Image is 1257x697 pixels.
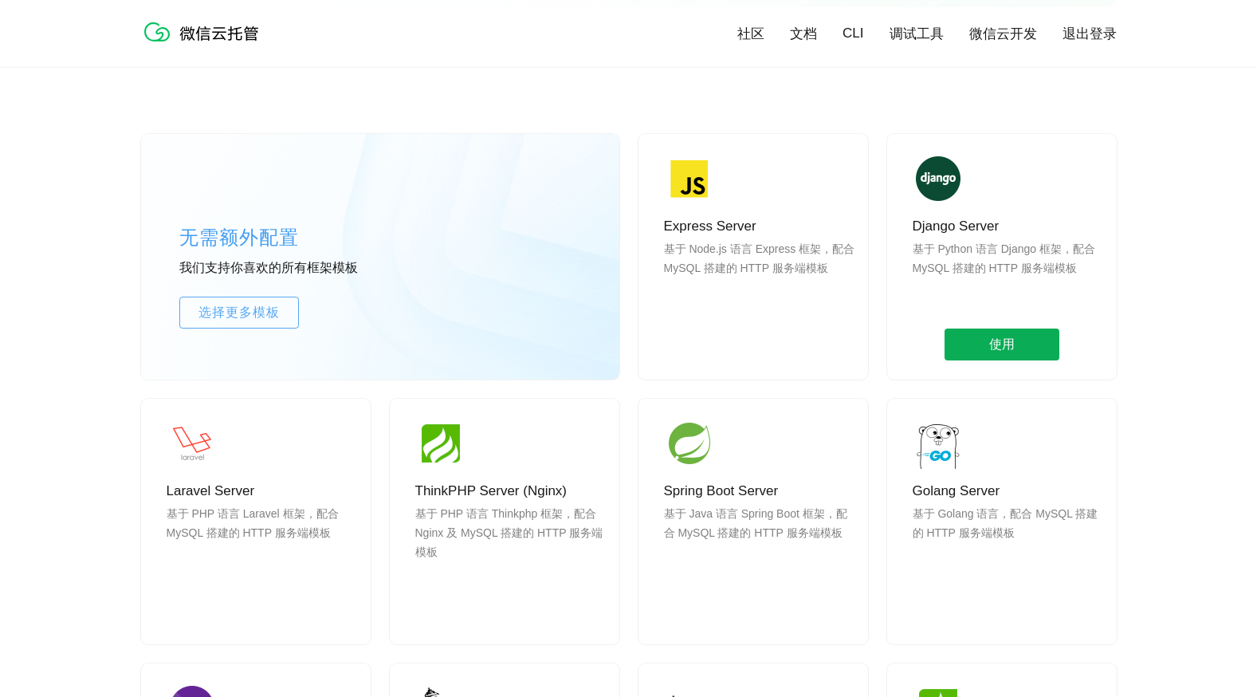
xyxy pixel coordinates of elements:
span: 选择更多模板 [180,303,298,322]
a: 微信云托管 [141,37,269,50]
p: 基于 PHP 语言 Laravel 框架，配合 MySQL 搭建的 HTTP 服务端模板 [167,504,358,581]
span: 使用 [945,329,1059,360]
a: 退出登录 [1063,25,1117,43]
img: 微信云托管 [141,16,269,48]
p: Golang Server [913,482,1104,501]
a: 微信云开发 [969,25,1037,43]
a: 文档 [790,25,817,43]
p: 基于 Golang 语言，配合 MySQL 搭建的 HTTP 服务端模板 [913,504,1104,581]
p: 基于 Python 语言 Django 框架，配合 MySQL 搭建的 HTTP 服务端模板 [913,239,1104,316]
p: Spring Boot Server [664,482,855,501]
p: Django Server [913,217,1104,236]
a: CLI [843,26,863,41]
p: Laravel Server [167,482,358,501]
a: 调试工具 [890,25,944,43]
p: 我们支持你喜欢的所有框架模板 [179,260,418,278]
p: ThinkPHP Server (Nginx) [415,482,607,501]
p: 基于 Node.js 语言 Express 框架，配合 MySQL 搭建的 HTTP 服务端模板 [664,239,855,316]
p: 无需额外配置 [179,222,418,254]
a: 社区 [737,25,764,43]
p: 基于 PHP 语言 Thinkphp 框架，配合 Nginx 及 MySQL 搭建的 HTTP 服务端模板 [415,504,607,581]
p: 基于 Java 语言 Spring Boot 框架，配合 MySQL 搭建的 HTTP 服务端模板 [664,504,855,581]
p: Express Server [664,217,855,236]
